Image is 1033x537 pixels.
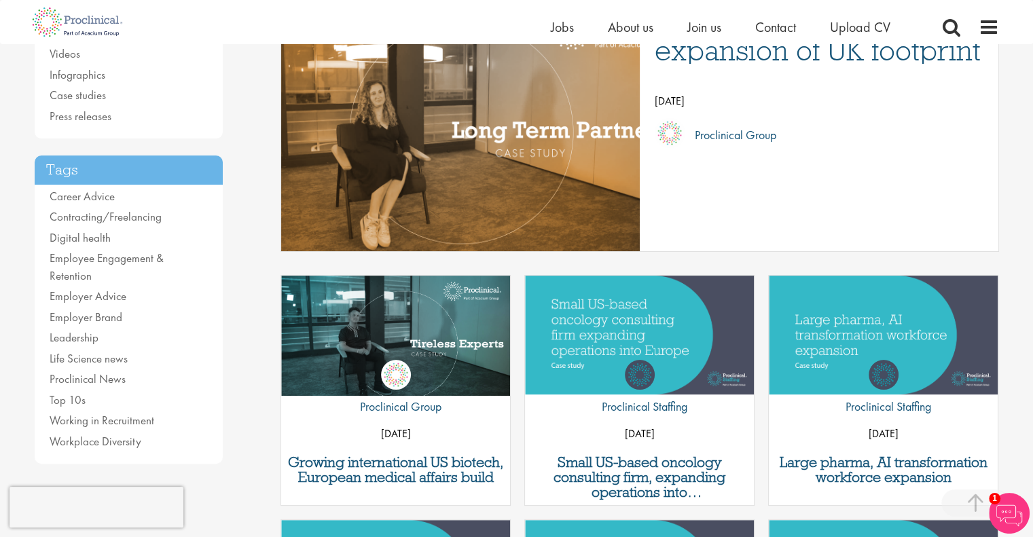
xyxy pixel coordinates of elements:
[592,360,687,424] a: Proclinical Staffing Proclinical Staffing
[35,155,223,185] h3: Tags
[10,487,183,527] iframe: reCAPTCHA
[769,424,998,444] p: [DATE]
[350,360,441,424] a: Proclinical Group Proclinical Group
[50,392,86,407] a: Top 10s
[869,360,899,390] img: Proclinical Staffing
[50,46,80,61] a: Videos
[608,18,653,36] a: About us
[50,330,98,345] a: Leadership
[288,455,503,485] a: Growing international US biotech, European medical affairs build
[551,18,574,36] a: Jobs
[50,209,162,224] a: Contracting/Freelancing
[50,251,164,283] a: Employee Engagement & Retention
[655,91,985,111] p: [DATE]
[50,109,111,124] a: Press releases
[755,18,796,36] a: Contact
[685,125,776,145] p: Proclinical Group
[776,455,991,485] a: Large pharma, AI transformation workforce expansion
[281,424,510,444] p: [DATE]
[835,360,931,424] a: Proclinical Staffing Proclinical Staffing
[50,67,105,82] a: Infographics
[625,360,655,390] img: Proclinical Staffing
[830,18,890,36] a: Upload CV
[989,493,1030,534] img: Chatbot
[350,396,441,417] p: Proclinical Group
[50,413,154,428] a: Working in Recruitment
[525,424,754,444] p: [DATE]
[50,351,128,366] a: Life Science news
[989,493,1000,504] span: 1
[532,455,747,500] a: Small US-based oncology consulting firm, expanding operations into [GEOGRAPHIC_DATA]
[655,118,985,152] a: Proclinical Group Proclinical Group
[50,88,106,103] a: Case studies
[769,276,998,396] a: Link to a post
[835,396,931,417] p: Proclinical Staffing
[592,396,687,417] p: Proclinical Staffing
[687,18,721,36] a: Join us
[50,289,126,303] a: Employer Advice
[381,360,411,390] img: Proclinical Group
[50,371,126,386] a: Proclinical News
[525,276,754,396] a: Link to a post
[281,276,510,396] a: Link to a post
[50,434,141,449] a: Workplace Diversity
[655,118,685,148] img: Proclinical Group
[50,230,111,245] a: Digital health
[50,310,122,325] a: Employer Brand
[50,189,115,204] a: Career Advice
